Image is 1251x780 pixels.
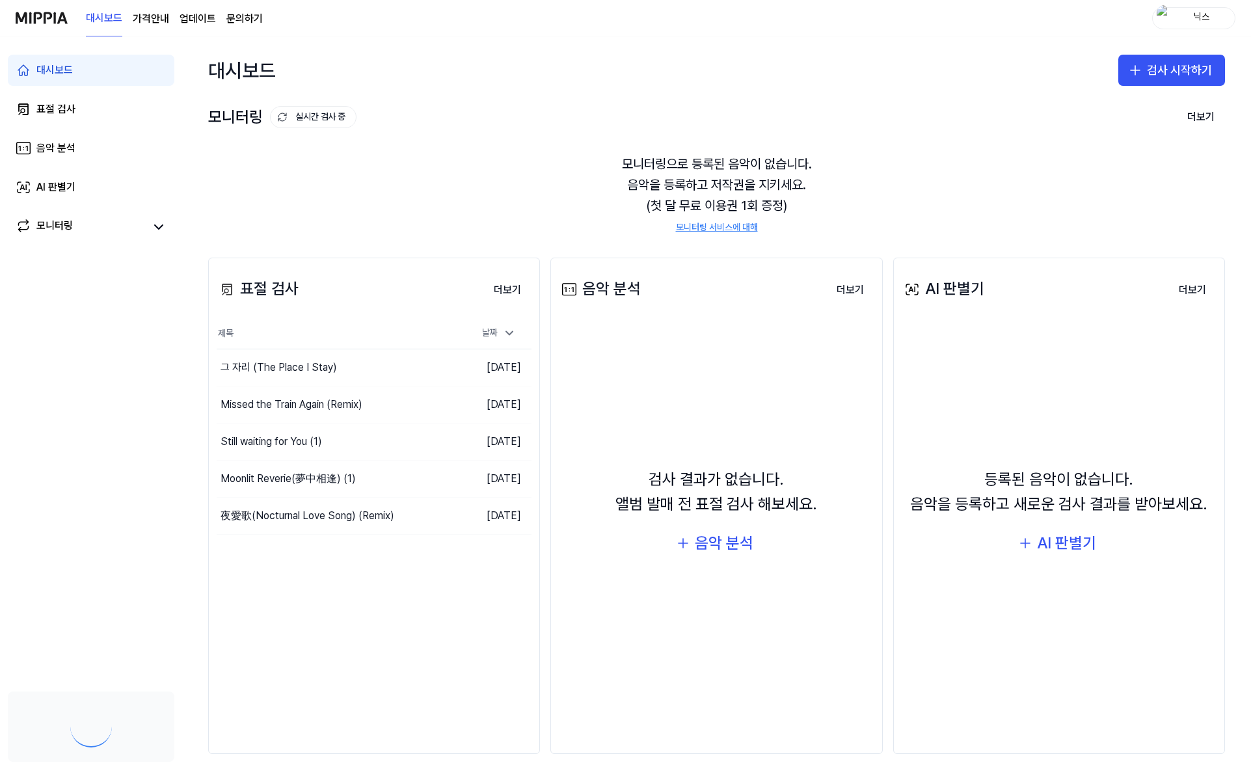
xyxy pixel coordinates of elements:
[180,11,216,27] a: 업데이트
[36,218,73,236] div: 모니터링
[270,106,356,128] button: 실시간 검사 중
[1176,10,1227,25] div: 닉스
[36,141,75,156] div: 음악 분석
[217,276,299,301] div: 표절 검사
[36,180,75,195] div: AI 판별기
[1037,531,1096,556] div: AI 판별기
[666,528,766,559] button: 음악 분석
[133,11,169,27] a: 가격안내
[910,467,1207,517] div: 등록된 음악이 없습니다. 음악을 등록하고 새로운 검사 결과를 받아보세요.
[453,349,531,386] td: [DATE]
[695,531,753,556] div: 음악 분석
[483,276,531,303] a: 더보기
[453,461,531,498] td: [DATE]
[221,360,337,375] div: 그 자리 (The Place I Stay)
[615,467,817,517] div: 검사 결과가 없습니다. 앨범 발매 전 표절 검사 해보세요.
[8,172,174,203] a: AI 판별기
[826,276,874,303] a: 더보기
[8,94,174,125] a: 표절 검사
[1118,55,1225,86] button: 검사 시작하기
[221,434,322,450] div: Still waiting for You (1)
[221,397,362,412] div: Missed the Train Again (Remix)
[676,221,758,234] a: 모니터링 서비스에 대해
[1168,277,1217,303] button: 더보기
[16,218,146,236] a: 모니터링
[483,277,531,303] button: 더보기
[217,318,453,349] th: 제목
[453,386,531,424] td: [DATE]
[208,105,356,129] div: 모니터링
[1157,5,1172,31] img: profile
[453,498,531,535] td: [DATE]
[1008,528,1109,559] button: AI 판별기
[902,276,984,301] div: AI 판별기
[221,508,394,524] div: 夜愛歌(Nocturnal Love Song) (Remix)
[1177,104,1225,130] button: 더보기
[477,323,521,343] div: 날짜
[221,471,356,487] div: Moonlit Reverie(夢中相逢) (1)
[86,1,122,36] a: 대시보드
[559,276,641,301] div: 음악 분석
[8,55,174,86] a: 대시보드
[208,49,276,91] div: 대시보드
[208,138,1225,250] div: 모니터링으로 등록된 음악이 없습니다. 음악을 등록하고 저작권을 지키세요. (첫 달 무료 이용권 1회 증정)
[1168,276,1217,303] a: 더보기
[36,101,75,117] div: 표절 검사
[1152,7,1235,29] button: profile닉스
[226,11,263,27] a: 문의하기
[36,62,73,78] div: 대시보드
[453,424,531,461] td: [DATE]
[8,133,174,164] a: 음악 분석
[826,277,874,303] button: 더보기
